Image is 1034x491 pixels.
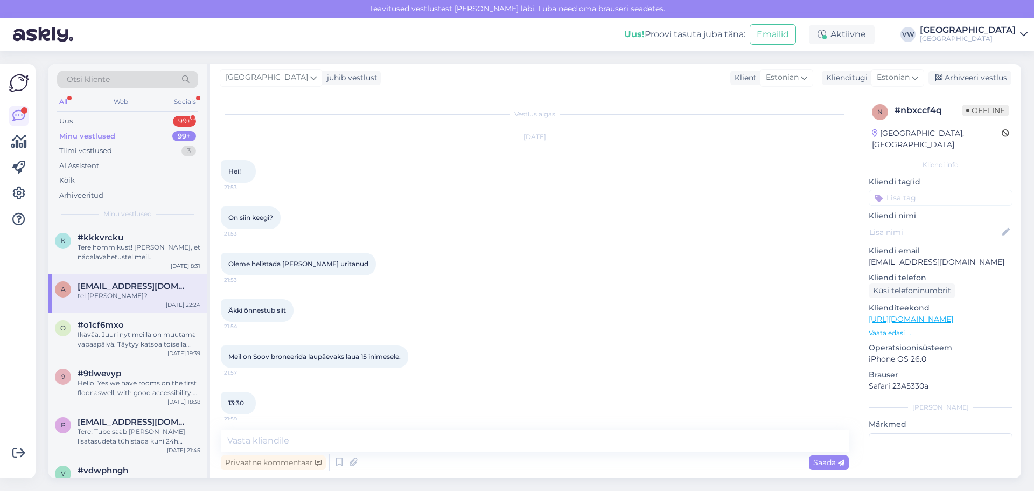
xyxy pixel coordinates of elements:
[869,176,1012,188] p: Kliendi tag'id
[624,28,745,41] div: Proovi tasuta juba täna:
[228,352,401,361] span: Meil on Soov broneerida laupäevaks laua 15 inimesele.
[61,469,65,478] span: v
[869,226,1000,238] input: Lisa nimi
[78,330,200,349] div: Ikävää. Juuri nyt meillä on muutama vapaapäivä. Täytyy katsoa toisella kertaa
[920,26,1028,43] a: [GEOGRAPHIC_DATA][GEOGRAPHIC_DATA]
[869,328,1012,338] p: Vaata edasi ...
[224,415,264,423] span: 21:59
[78,281,190,291] span: aasav@icloud.com
[171,262,200,270] div: [DATE] 8:31
[869,160,1012,170] div: Kliendi info
[228,306,286,314] span: Äkki õnnestub siit
[228,213,273,222] span: On siin keegi?
[928,71,1011,85] div: Arhiveeri vestlus
[172,95,198,109] div: Socials
[167,446,200,454] div: [DATE] 21:45
[822,72,868,84] div: Klienditugi
[59,175,75,186] div: Kõik
[59,161,99,171] div: AI Assistent
[869,369,1012,381] p: Brauser
[224,322,264,330] span: 21:54
[57,95,69,109] div: All
[962,105,1009,116] span: Offline
[809,25,875,44] div: Aktiivne
[869,210,1012,222] p: Kliendi nimi
[167,349,200,357] div: [DATE] 19:39
[224,230,264,238] span: 21:53
[730,72,757,84] div: Klient
[61,285,66,293] span: a
[869,302,1012,314] p: Klienditeekond
[221,455,326,470] div: Privaatne kommentaar
[624,29,645,39] b: Uus!
[67,74,110,85] span: Otsi kliente
[224,369,264,377] span: 21:57
[221,109,849,119] div: Vestlus algas
[9,73,29,93] img: Askly Logo
[78,243,200,262] div: Tere hommikust! [PERSON_NAME], et nädalavahetustel meil päevapakkumisi ei ole
[166,301,200,309] div: [DATE] 22:24
[869,419,1012,430] p: Märkmed
[111,95,130,109] div: Web
[78,466,128,475] span: #vdwphngh
[78,427,200,446] div: Tere! Tube saab [PERSON_NAME] lisatasudeta tühistada kuni 24h ennem saabumist. [GEOGRAPHIC_DATA],...
[59,116,73,127] div: Uus
[226,72,308,84] span: [GEOGRAPHIC_DATA]
[920,26,1016,34] div: [GEOGRAPHIC_DATA]
[869,272,1012,283] p: Kliendi telefon
[869,190,1012,206] input: Lisa tag
[869,354,1012,365] p: iPhone OS 26.0
[78,291,200,301] div: tel [PERSON_NAME]?
[173,116,196,127] div: 99+
[224,183,264,191] span: 21:53
[78,417,190,427] span: pruunidsilmad@hotmail.com
[59,146,112,156] div: Tiimi vestlused
[103,209,152,219] span: Minu vestlused
[61,421,66,429] span: p
[59,190,103,201] div: Arhiveeritud
[228,399,244,407] span: 13:30
[869,257,1012,268] p: [EMAIL_ADDRESS][DOMAIN_NAME]
[766,72,799,84] span: Estonian
[167,398,200,406] div: [DATE] 18:38
[869,381,1012,392] p: Safari 23A5330a
[61,237,66,245] span: k
[224,276,264,284] span: 21:53
[869,283,955,298] div: Küsi telefoninumbrit
[869,403,1012,412] div: [PERSON_NAME]
[78,320,124,330] span: #o1cf6mxo
[59,131,115,142] div: Minu vestlused
[60,324,66,332] span: o
[221,132,849,142] div: [DATE]
[895,104,962,117] div: # nbxccf4q
[750,24,796,45] button: Emailid
[869,314,953,324] a: [URL][DOMAIN_NAME]
[61,372,65,381] span: 9
[228,167,241,175] span: Hei!
[900,27,916,42] div: VW
[172,131,196,142] div: 99+
[872,128,1002,150] div: [GEOGRAPHIC_DATA], [GEOGRAPHIC_DATA]
[920,34,1016,43] div: [GEOGRAPHIC_DATA]
[877,72,910,84] span: Estonian
[78,233,123,243] span: #kkkvrcku
[869,245,1012,257] p: Kliendi email
[228,260,368,268] span: Oleme helistada [PERSON_NAME] uritanud
[181,146,196,156] div: 3
[869,342,1012,354] p: Operatsioonisüsteem
[877,108,883,116] span: n
[78,378,200,398] div: Hello! Yes we have rooms on the first floor aswell, with good accessibility. Do you want me to ma...
[813,458,844,467] span: Saada
[323,72,378,84] div: juhib vestlust
[78,369,121,378] span: #9tlwevyp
